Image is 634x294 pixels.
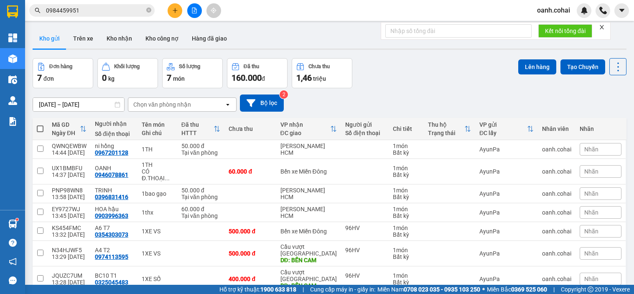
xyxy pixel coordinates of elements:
[97,58,158,88] button: Khối lượng0kg
[8,117,17,126] img: solution-icon
[142,250,173,257] div: 1XE VS
[542,209,571,216] div: oanh.cohai
[280,206,337,219] div: [PERSON_NAME] HCM
[393,143,420,149] div: 1 món
[424,118,475,140] th: Toggle SortBy
[584,250,598,257] span: Nhãn
[142,228,173,235] div: 1XE VS
[545,26,586,36] span: Kết nối tổng đài
[479,130,527,136] div: ĐC lấy
[95,194,128,200] div: 0396831416
[479,168,534,175] div: AyunPa
[95,149,128,156] div: 0967201128
[173,75,185,82] span: món
[542,228,571,235] div: oanh.cohai
[229,125,272,132] div: Chưa thu
[181,206,221,212] div: 60.000 đ
[393,279,420,286] div: Bất kỳ
[142,146,173,153] div: 1TH
[162,58,223,88] button: Số lượng7món
[146,7,151,15] span: close-circle
[95,279,128,286] div: 0325045483
[280,282,337,289] div: DĐ: BẾN CAM
[581,7,588,14] img: icon-new-feature
[404,286,480,293] strong: 0708 023 035 - 0935 103 250
[542,125,571,132] div: Nhân viên
[260,286,296,293] strong: 1900 633 818
[280,168,337,175] div: Bến xe Miền Đông
[95,187,133,194] div: TRINH
[560,59,605,74] button: Tạo Chuyến
[52,194,87,200] div: 13:58 [DATE]
[16,218,18,221] sup: 1
[206,3,221,18] button: aim
[588,286,593,292] span: copyright
[303,285,304,294] span: |
[7,5,18,18] img: logo-vxr
[393,194,420,200] div: Bất kỳ
[8,33,17,42] img: dashboard-icon
[165,175,170,182] span: ...
[102,73,107,83] span: 0
[584,209,598,216] span: Nhãn
[599,7,607,14] img: phone-icon
[95,212,128,219] div: 0903996363
[172,8,178,13] span: plus
[280,257,337,263] div: DĐ: BẾN CAM
[46,6,145,15] input: Tìm tên, số ĐT hoặc mã đơn
[168,3,182,18] button: plus
[280,187,337,200] div: [PERSON_NAME] HCM
[262,75,265,82] span: đ
[52,225,87,231] div: KS454FMC
[95,165,133,171] div: OANH
[181,187,221,194] div: 50.000 đ
[227,58,288,88] button: Đã thu160.000đ
[280,121,331,128] div: VP nhận
[584,190,598,197] span: Nhãn
[52,212,87,219] div: 13:45 [DATE]
[479,228,534,235] div: AyunPa
[133,100,191,109] div: Chọn văn phòng nhận
[142,130,173,136] div: Ghi chú
[280,90,288,99] sup: 2
[33,28,66,49] button: Kho gửi
[191,8,197,13] span: file-add
[108,75,115,82] span: kg
[95,247,133,253] div: A4 T2
[95,143,133,149] div: ni hồng
[52,206,87,212] div: EY9727WJ
[542,168,571,175] div: oanh.cohai
[114,64,140,69] div: Khối lượng
[240,95,284,112] button: Bộ lọc
[48,118,91,140] th: Toggle SortBy
[9,258,17,266] span: notification
[95,120,133,127] div: Người nhận
[542,276,571,282] div: oanh.cohai
[280,269,337,282] div: Cầu vượt [GEOGRAPHIC_DATA]
[181,212,221,219] div: Tại văn phòng
[139,28,185,49] button: Kho công nợ
[542,190,571,197] div: oanh.cohai
[43,75,54,82] span: đơn
[9,276,17,284] span: message
[49,64,72,69] div: Đơn hàng
[584,168,598,175] span: Nhãn
[95,272,133,279] div: BC10 T1
[599,24,605,30] span: close
[52,279,87,286] div: 13:28 [DATE]
[100,28,139,49] button: Kho nhận
[142,161,173,168] div: 1TH
[428,121,464,128] div: Thu hộ
[52,247,87,253] div: N34HJWF5
[52,149,87,156] div: 14:44 [DATE]
[393,149,420,156] div: Bất kỳ
[553,285,555,294] span: |
[142,168,173,182] div: CÓ Đ.THOẠI Ở TRONG
[482,288,485,291] span: ⚪️
[8,75,17,84] img: warehouse-icon
[52,171,87,178] div: 14:37 [DATE]
[167,73,171,83] span: 7
[345,130,384,136] div: Số điện thoại
[308,64,330,69] div: Chưa thu
[8,220,17,228] img: warehouse-icon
